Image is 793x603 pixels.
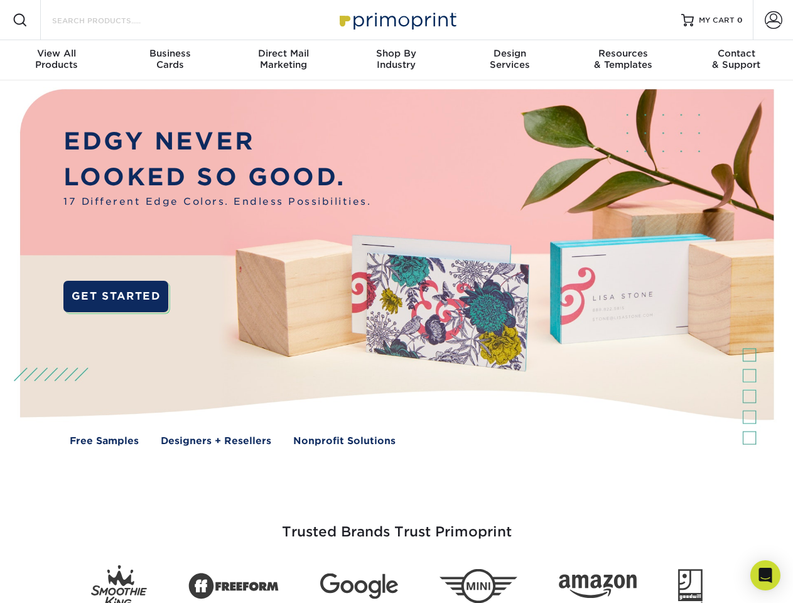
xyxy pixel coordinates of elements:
div: & Support [680,48,793,70]
img: Google [320,573,398,599]
span: Shop By [340,48,453,59]
a: Free Samples [70,434,139,448]
span: MY CART [699,15,735,26]
a: BusinessCards [113,40,226,80]
a: Designers + Resellers [161,434,271,448]
span: Direct Mail [227,48,340,59]
div: Cards [113,48,226,70]
div: Industry [340,48,453,70]
a: Resources& Templates [566,40,679,80]
span: Resources [566,48,679,59]
a: GET STARTED [63,281,168,312]
a: Nonprofit Solutions [293,434,396,448]
a: Contact& Support [680,40,793,80]
span: Business [113,48,226,59]
a: Direct MailMarketing [227,40,340,80]
img: Amazon [559,575,637,599]
a: Shop ByIndustry [340,40,453,80]
iframe: Google Customer Reviews [3,565,107,599]
p: EDGY NEVER [63,124,371,160]
div: Services [453,48,566,70]
span: Design [453,48,566,59]
input: SEARCH PRODUCTS..... [51,13,173,28]
img: Goodwill [678,569,703,603]
div: & Templates [566,48,679,70]
img: Primoprint [334,6,460,33]
h3: Trusted Brands Trust Primoprint [30,494,764,555]
a: DesignServices [453,40,566,80]
span: Contact [680,48,793,59]
span: 0 [737,16,743,24]
div: Open Intercom Messenger [750,560,780,590]
p: LOOKED SO GOOD. [63,160,371,195]
span: 17 Different Edge Colors. Endless Possibilities. [63,195,371,209]
div: Marketing [227,48,340,70]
